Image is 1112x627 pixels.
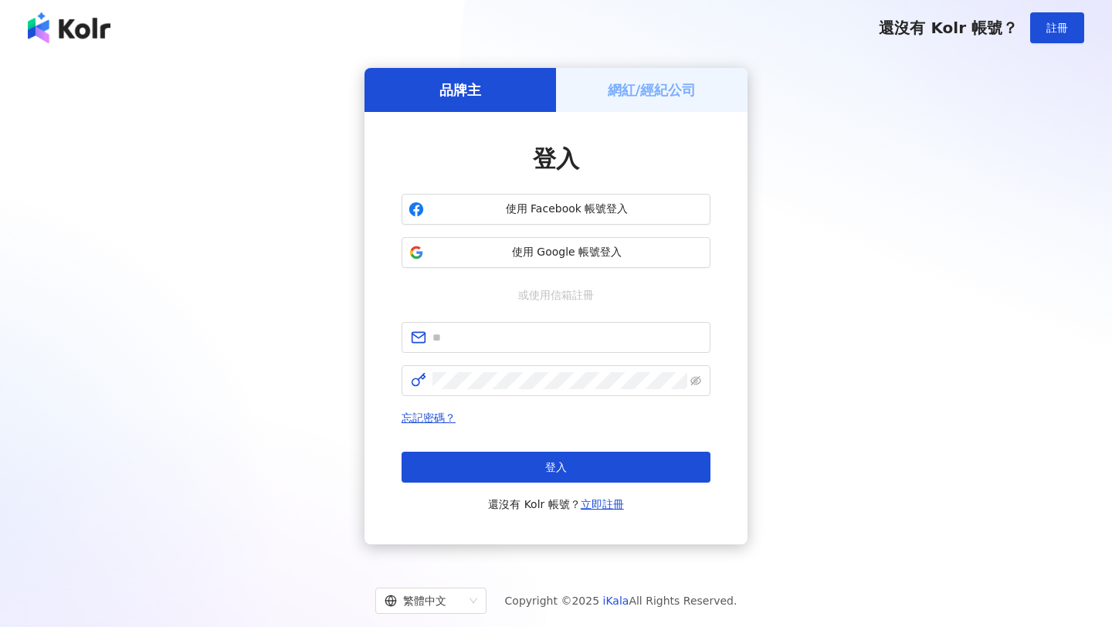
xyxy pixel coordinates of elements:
a: iKala [603,595,629,607]
span: 使用 Facebook 帳號登入 [430,202,703,217]
span: 登入 [533,145,579,172]
span: 註冊 [1046,22,1068,34]
a: 立即註冊 [581,498,624,510]
h5: 網紅/經紀公司 [608,80,697,100]
a: 忘記密碼？ [402,412,456,424]
span: 使用 Google 帳號登入 [430,245,703,260]
span: 還沒有 Kolr 帳號？ [488,495,624,513]
div: 繁體中文 [385,588,463,613]
img: logo [28,12,110,43]
span: 或使用信箱註冊 [507,286,605,303]
button: 註冊 [1030,12,1084,43]
span: 登入 [545,461,567,473]
button: 使用 Google 帳號登入 [402,237,710,268]
button: 登入 [402,452,710,483]
span: eye-invisible [690,375,701,386]
button: 使用 Facebook 帳號登入 [402,194,710,225]
span: 還沒有 Kolr 帳號？ [879,19,1018,37]
span: Copyright © 2025 All Rights Reserved. [505,591,737,610]
h5: 品牌主 [439,80,481,100]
